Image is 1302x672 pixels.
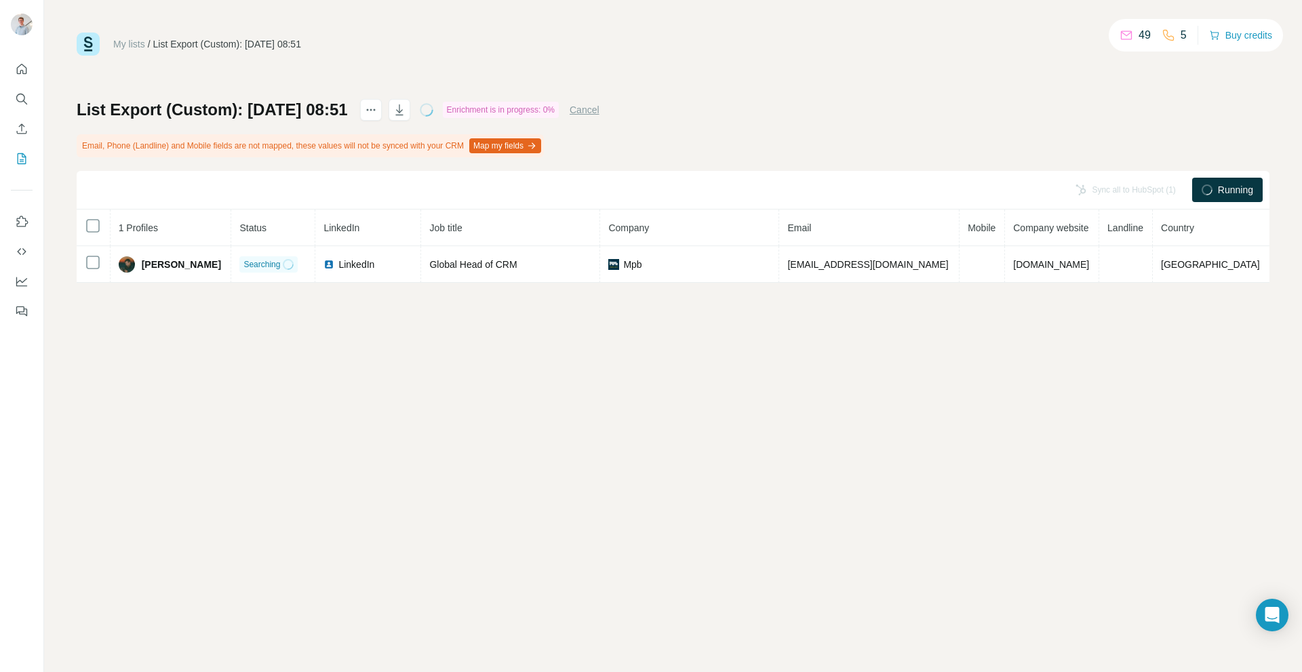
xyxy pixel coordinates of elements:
[360,99,382,121] button: actions
[148,37,151,51] li: /
[1181,27,1187,43] p: 5
[113,39,145,50] a: My lists
[323,222,359,233] span: LinkedIn
[142,258,221,271] span: [PERSON_NAME]
[153,37,301,51] div: List Export (Custom): [DATE] 08:51
[1013,222,1088,233] span: Company website
[119,256,135,273] img: Avatar
[11,239,33,264] button: Use Surfe API
[1161,222,1194,233] span: Country
[1107,222,1143,233] span: Landline
[1139,27,1151,43] p: 49
[77,99,348,121] h1: List Export (Custom): [DATE] 08:51
[11,117,33,141] button: Enrich CSV
[1013,259,1089,270] span: [DOMAIN_NAME]
[77,33,100,56] img: Surfe Logo
[338,258,374,271] span: LinkedIn
[119,222,158,233] span: 1 Profiles
[1161,259,1260,270] span: [GEOGRAPHIC_DATA]
[1218,183,1253,197] span: Running
[570,103,599,117] button: Cancel
[469,138,541,153] button: Map my fields
[11,87,33,111] button: Search
[11,14,33,35] img: Avatar
[608,259,619,270] img: company-logo
[11,146,33,171] button: My lists
[968,222,995,233] span: Mobile
[77,134,544,157] div: Email, Phone (Landline) and Mobile fields are not mapped, these values will not be synced with yo...
[787,259,948,270] span: [EMAIL_ADDRESS][DOMAIN_NAME]
[443,102,559,118] div: Enrichment is in progress: 0%
[429,222,462,233] span: Job title
[243,258,280,271] span: Searching
[11,299,33,323] button: Feedback
[608,222,649,233] span: Company
[323,259,334,270] img: LinkedIn logo
[429,259,517,270] span: Global Head of CRM
[623,258,642,271] span: Mpb
[11,210,33,234] button: Use Surfe on LinkedIn
[787,222,811,233] span: Email
[239,222,267,233] span: Status
[1256,599,1288,631] div: Open Intercom Messenger
[11,57,33,81] button: Quick start
[1209,26,1272,45] button: Buy credits
[11,269,33,294] button: Dashboard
